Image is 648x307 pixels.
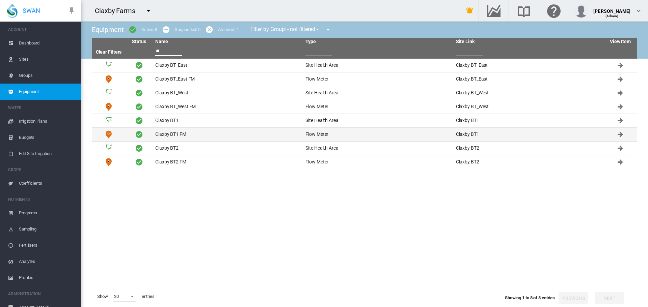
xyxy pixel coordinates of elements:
[19,146,76,162] span: Edit Site Irrigation
[105,89,113,97] img: 3.svg
[593,5,630,12] div: [PERSON_NAME]
[144,7,153,15] md-icon: icon-menu-down
[23,6,40,15] span: SWAN
[453,114,603,127] td: Claxby BT1
[19,237,76,253] span: Fertilisers
[463,4,477,18] button: icon-bell-ring
[8,102,76,113] span: WATER
[616,144,624,152] md-icon: Click to go to equipment
[574,4,588,18] img: profile.jpg
[19,221,76,237] span: Sampling
[135,75,143,83] span: Active
[92,128,637,142] tr: Flow Meter Claxby BT1 FM Flow Meter Claxby BT1 Click to go to equipment
[135,158,143,166] span: Active
[153,142,303,155] td: Claxby BT2
[614,142,627,155] button: Click to go to equipment
[8,288,76,299] span: ADMINISTRATION
[505,295,555,300] span: Showing 1 to 8 of 8 entries
[129,26,137,34] md-icon: icon-checkbox-marked-circle
[126,23,139,36] button: icon-checkbox-marked-circle
[162,26,170,34] md-icon: icon-minus-circle
[614,72,627,86] button: Click to go to equipment
[105,103,113,111] img: 9.svg
[614,100,627,114] button: Click to go to equipment
[8,24,76,35] span: ACCOUNT
[202,23,216,36] button: icon-cancel
[303,100,453,114] td: Flow Meter
[114,294,119,299] div: 20
[453,128,603,141] td: Claxby BT1
[105,144,113,152] img: 3.svg
[453,155,603,169] td: Claxby BT2
[19,253,76,270] span: Analytes
[616,117,624,125] md-icon: Click to go to equipment
[303,128,453,141] td: Flow Meter
[8,164,76,175] span: CROPS
[92,142,637,155] tr: Site Health Area Claxby BT2 Site Health Area Claxby BT2 Click to go to equipment
[96,49,122,55] a: Clear Filters
[92,86,637,100] tr: Site Health Area Claxby BT_West Site Health Area Claxby BT_West Click to go to equipment
[94,291,111,302] span: Show
[141,27,157,33] div: Active: 8
[218,27,239,33] div: Archived: 4
[153,59,303,72] td: Claxby BT_East
[453,72,603,86] td: Claxby BT_East
[175,27,200,33] div: Suspended: 0
[135,89,143,97] span: Active
[303,72,453,86] td: Flow Meter
[205,26,213,34] md-icon: icon-cancel
[616,103,624,111] md-icon: Click to go to equipment
[305,39,316,44] a: Type
[92,26,124,34] span: Equipment
[92,72,637,86] tr: Flow Meter Claxby BT_East FM Flow Meter Claxby BT_East Click to go to equipment
[614,155,627,169] button: Click to go to equipment
[92,155,637,169] tr: Flow Meter Claxby BT2 FM Flow Meter Claxby BT2 Click to go to equipment
[139,291,157,302] span: entries
[142,4,155,18] button: icon-menu-down
[92,86,126,100] td: Site Health Area
[614,114,627,127] button: Click to go to equipment
[92,155,126,169] td: Flow Meter
[92,100,126,114] td: Flow Meter
[19,270,76,286] span: Profiles
[92,100,637,114] tr: Flow Meter Claxby BT_West FM Flow Meter Claxby BT_West Click to go to equipment
[135,61,143,69] span: Active
[321,23,335,36] button: icon-menu-down
[153,155,303,169] td: Claxby BT2 FM
[153,128,303,141] td: Claxby BT1 FM
[7,4,18,18] img: SWAN-Landscape-Logo-Colour-drop.png
[486,7,502,15] md-icon: Go to the Data Hub
[303,142,453,155] td: Site Health Area
[153,100,303,114] td: Claxby BT_West FM
[19,129,76,146] span: Budgets
[92,59,637,72] tr: Site Health Area Claxby BT_East Site Health Area Claxby BT_East Click to go to equipment
[135,117,143,125] span: Active
[135,144,143,152] span: Active
[159,23,173,36] button: icon-minus-circle
[616,158,624,166] md-icon: Click to go to equipment
[453,86,603,100] td: Claxby BT_West
[19,67,76,84] span: Groups
[453,38,603,46] th: Site Link
[19,35,76,51] span: Dashboard
[453,142,603,155] td: Claxby BT2
[614,86,627,100] button: Click to go to equipment
[303,155,453,169] td: Flow Meter
[546,7,562,15] md-icon: Click here for help
[614,59,627,72] button: Click to go to equipment
[92,128,126,141] td: Flow Meter
[19,51,76,67] span: Sites
[92,114,126,127] td: Site Health Area
[95,6,141,16] div: Claxby Farms
[303,86,453,100] td: Site Health Area
[105,75,113,83] img: 9.svg
[616,89,624,97] md-icon: Click to go to equipment
[105,117,113,125] img: 3.svg
[67,7,76,15] md-icon: icon-pin
[614,128,627,141] button: Click to go to equipment
[19,205,76,221] span: Programs
[132,39,146,44] a: Status
[155,39,168,44] a: Name
[105,130,113,139] img: 9.svg
[453,100,603,114] td: Claxby BT_West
